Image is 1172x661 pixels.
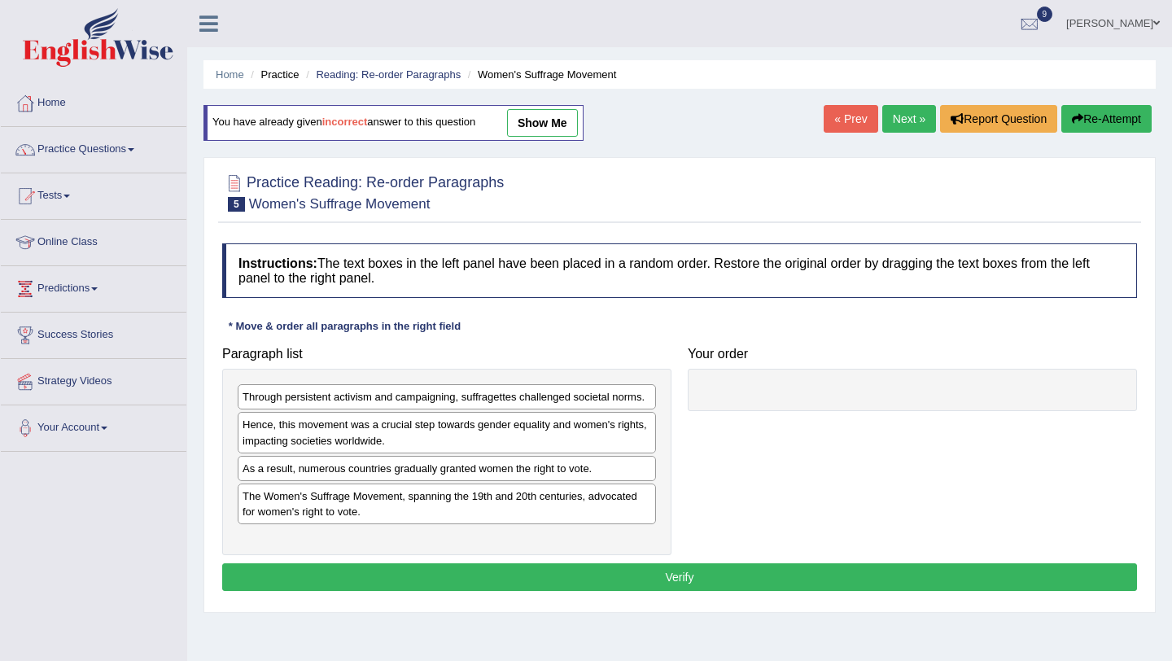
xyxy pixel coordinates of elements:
div: As a result, numerous countries gradually granted women the right to vote. [238,456,656,481]
div: Through persistent activism and campaigning, suffragettes challenged societal norms. [238,384,656,409]
div: The Women's Suffrage Movement, spanning the 19th and 20th centuries, advocated for women's right ... [238,484,656,524]
div: You have already given answer to this question [203,105,584,141]
div: Hence, this movement was a crucial step towards gender equality and women's rights, impacting soc... [238,412,656,453]
button: Report Question [940,105,1057,133]
a: Predictions [1,266,186,307]
a: show me [507,109,578,137]
a: Success Stories [1,313,186,353]
a: Practice Questions [1,127,186,168]
b: Instructions: [238,256,317,270]
button: Verify [222,563,1137,591]
a: Home [216,68,244,81]
li: Women's Suffrage Movement [464,67,617,82]
li: Practice [247,67,299,82]
a: Tests [1,173,186,214]
a: Online Class [1,220,186,260]
h4: Paragraph list [222,347,671,361]
a: Reading: Re-order Paragraphs [316,68,461,81]
div: * Move & order all paragraphs in the right field [222,318,467,334]
a: Strategy Videos [1,359,186,400]
h4: The text boxes in the left panel have been placed in a random order. Restore the original order b... [222,243,1137,298]
h2: Practice Reading: Re-order Paragraphs [222,171,504,212]
b: incorrect [322,116,368,129]
a: Next » [882,105,936,133]
small: Women's Suffrage Movement [249,196,431,212]
h4: Your order [688,347,1137,361]
a: Home [1,81,186,121]
a: Your Account [1,405,186,446]
span: 5 [228,197,245,212]
a: « Prev [824,105,877,133]
button: Re-Attempt [1061,105,1152,133]
span: 9 [1037,7,1053,22]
